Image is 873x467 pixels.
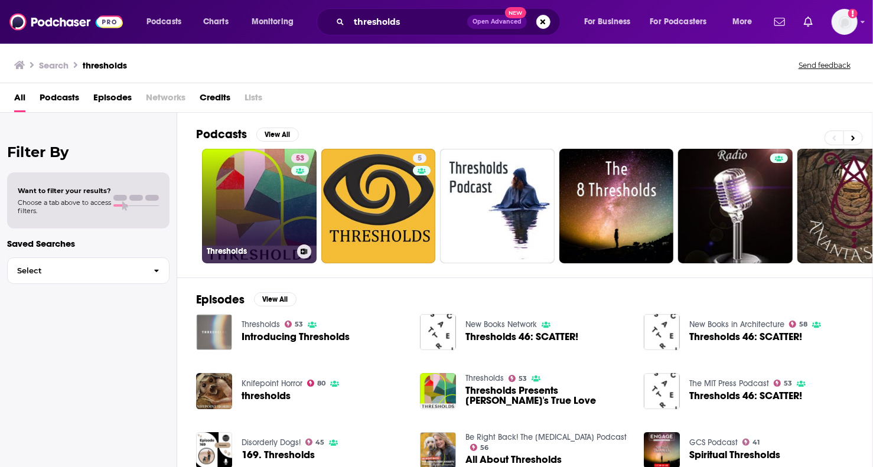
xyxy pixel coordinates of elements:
a: Show notifications dropdown [770,12,790,32]
a: Thresholds 46: SCATTER! [465,332,578,342]
a: 5 [413,154,426,163]
h2: Filter By [7,143,170,161]
span: Want to filter your results? [18,187,111,195]
span: Podcasts [146,14,181,30]
img: User Profile [832,9,858,35]
span: For Podcasters [650,14,707,30]
a: Thresholds 46: SCATTER! [689,391,802,401]
a: 45 [305,439,325,446]
img: Thresholds 46: SCATTER! [644,314,680,350]
img: Podchaser - Follow, Share and Rate Podcasts [9,11,123,33]
a: Knifepoint Horror [242,378,302,388]
button: Open AdvancedNew [467,15,527,29]
a: Thresholds [465,373,504,383]
a: 53 [285,321,304,328]
h2: Podcasts [196,127,247,142]
span: 53 [295,322,303,327]
a: 41 [742,439,760,446]
span: Monitoring [252,14,294,30]
p: Saved Searches [7,238,170,249]
a: 58 [789,321,808,328]
button: Show profile menu [832,9,858,35]
span: Open Advanced [473,19,522,25]
span: 53 [784,381,792,386]
a: Show notifications dropdown [799,12,817,32]
h3: Search [39,60,69,71]
a: Disorderly Dogs! [242,437,301,448]
a: 53 [774,380,793,387]
span: 45 [315,440,324,445]
span: Episodes [93,88,132,112]
img: Thresholds Presents Wondery's True Love [420,373,456,409]
a: 53 [291,154,309,163]
a: 56 [470,444,489,451]
span: 58 [799,322,807,327]
input: Search podcasts, credits, & more... [349,12,467,31]
button: open menu [724,12,767,31]
a: 5 [321,149,436,263]
button: View All [256,128,299,142]
img: Thresholds 46: SCATTER! [420,314,456,350]
span: 53 [296,153,304,165]
h3: Thresholds [207,246,292,256]
button: Send feedback [795,60,854,70]
span: For Business [584,14,631,30]
h2: Episodes [196,292,245,307]
a: EpisodesView All [196,292,297,307]
a: 169. Thresholds [242,450,315,460]
span: Lists [245,88,262,112]
a: Thresholds [242,319,280,329]
button: Select [7,257,170,284]
a: thresholds [242,391,291,401]
button: open menu [643,12,724,31]
span: Select [8,267,144,275]
a: Spiritual Thresholds [689,450,780,460]
a: Charts [196,12,236,31]
h3: thresholds [83,60,127,71]
span: 5 [418,153,422,165]
a: Thresholds 46: SCATTER! [689,332,802,342]
a: GCS Podcast [689,437,738,448]
a: 53Thresholds [202,149,317,263]
a: 80 [307,380,326,387]
span: 80 [317,381,325,386]
span: Charts [203,14,229,30]
img: Thresholds 46: SCATTER! [644,373,680,409]
a: All [14,88,25,112]
a: Credits [200,88,230,112]
a: Introducing Thresholds [242,332,350,342]
a: PodcastsView All [196,127,299,142]
img: Introducing Thresholds [196,314,232,350]
a: New Books Network [465,319,537,329]
a: New Books in Architecture [689,319,784,329]
span: More [732,14,753,30]
button: open menu [576,12,646,31]
button: open menu [138,12,197,31]
a: 53 [509,375,527,382]
a: The MIT Press Podcast [689,378,769,388]
span: Logged in as GregKubie [832,9,858,35]
a: All About Thresholds [465,455,562,465]
span: 56 [480,445,488,450]
button: open menu [243,12,309,31]
a: Be Right Back! The Separation Anxiety Podcast [465,432,627,442]
img: thresholds [196,373,232,409]
span: Networks [146,88,185,112]
a: Podcasts [40,88,79,112]
span: 41 [753,440,760,445]
svg: Add a profile image [848,9,858,18]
